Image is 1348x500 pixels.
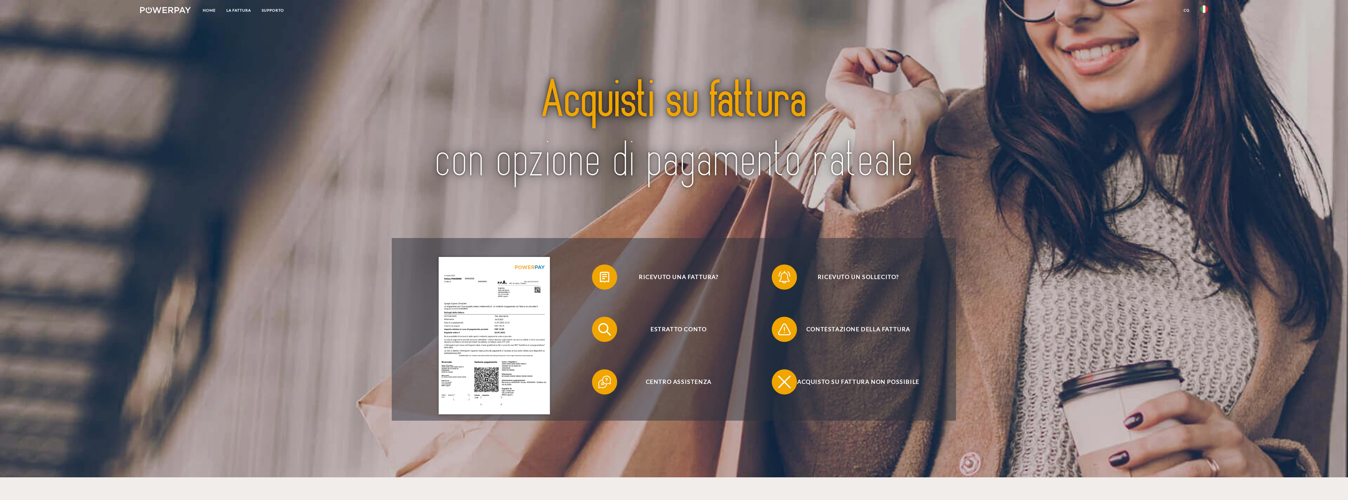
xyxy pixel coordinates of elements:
[592,369,756,395] button: Centro assistenza
[592,317,756,342] button: Estratto conto
[592,264,756,290] button: Ricevuto una fattura?
[439,257,550,414] img: single_invoice_powerpay_it.jpg
[256,5,289,16] a: Supporto
[776,269,792,285] img: qb_bell.svg
[424,50,923,213] img: title-powerpay_it.svg
[597,374,612,390] img: qb_help.svg
[776,321,792,337] img: qb_warning.svg
[781,264,936,290] span: Ricevuto un sollecito?
[601,264,756,290] span: Ricevuto una fattura?
[197,5,221,16] a: Home
[1200,5,1208,13] img: it
[1178,5,1195,16] a: CG
[221,5,256,16] a: LA FATTURA
[601,317,756,342] span: Estratto conto
[781,317,936,342] span: Contestazione della fattura
[772,317,936,342] button: Contestazione della fattura
[597,269,612,285] img: qb_bill.svg
[772,264,936,290] button: Ricevuto un sollecito?
[597,321,612,337] img: qb_search.svg
[140,7,191,13] img: logo-powerpay-white.svg
[776,374,792,390] img: qb_close.svg
[772,369,936,395] button: Acquisto su fattura non possibile
[601,369,756,395] span: Centro assistenza
[781,369,936,395] span: Acquisto su fattura non possibile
